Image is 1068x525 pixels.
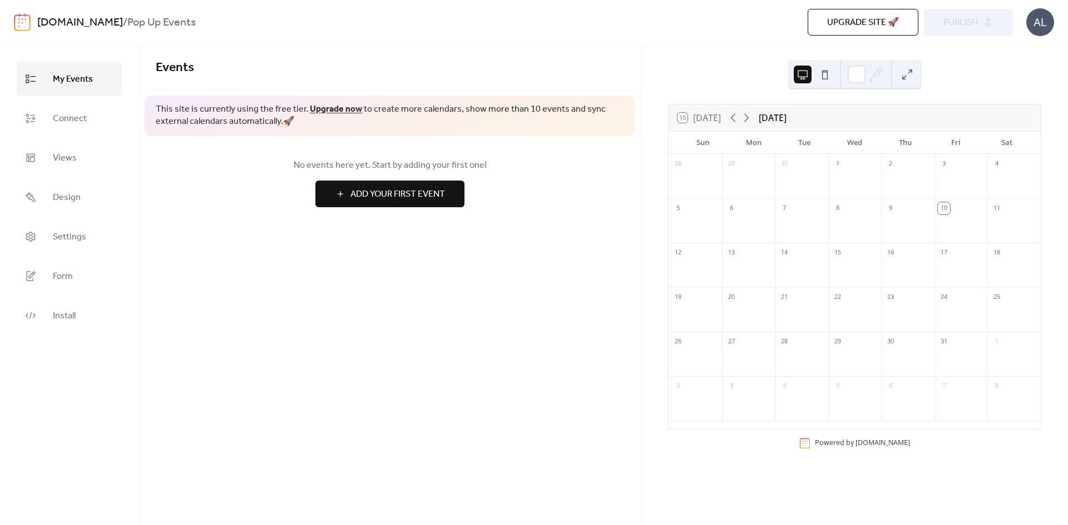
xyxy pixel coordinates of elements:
[123,12,127,33] b: /
[779,132,829,154] div: Tue
[832,247,844,259] div: 15
[938,380,950,392] div: 7
[884,247,897,259] div: 16
[829,132,880,154] div: Wed
[725,291,738,303] div: 20
[991,202,1003,214] div: 11
[938,158,950,170] div: 3
[156,56,194,80] span: Events
[884,291,897,303] div: 23
[884,336,897,348] div: 30
[938,336,950,348] div: 31
[856,438,910,447] a: [DOMAIN_NAME]
[53,110,87,127] span: Connect
[884,380,897,392] div: 6
[991,291,1003,303] div: 25
[53,189,81,206] span: Design
[884,158,897,170] div: 2
[17,141,122,174] a: Views
[725,247,738,259] div: 13
[931,132,981,154] div: Fri
[981,132,1032,154] div: Sat
[17,180,122,214] a: Design
[156,181,624,207] a: Add Your First Event
[53,228,86,246] span: Settings
[728,132,779,154] div: Mon
[938,291,950,303] div: 24
[672,291,684,303] div: 19
[808,9,918,36] button: Upgrade site 🚀
[759,111,787,124] div: [DATE]
[156,103,624,128] span: This site is currently using the free tier. to create more calendars, show more than 10 events an...
[832,291,844,303] div: 22
[778,247,790,259] div: 14
[127,12,196,33] b: Pop Up Events
[53,268,73,285] span: Form
[832,158,844,170] div: 1
[14,13,31,31] img: logo
[778,336,790,348] div: 28
[778,380,790,392] div: 4
[725,158,738,170] div: 29
[53,71,93,88] span: My Events
[991,247,1003,259] div: 18
[1026,8,1054,36] div: AL
[832,336,844,348] div: 29
[310,101,362,118] a: Upgrade now
[778,202,790,214] div: 7
[991,336,1003,348] div: 1
[778,158,790,170] div: 30
[17,298,122,332] a: Install
[17,101,122,135] a: Connect
[53,149,77,167] span: Views
[672,247,684,259] div: 12
[672,202,684,214] div: 5
[725,202,738,214] div: 6
[350,188,445,201] span: Add Your First Event
[672,336,684,348] div: 26
[884,202,897,214] div: 9
[672,380,684,392] div: 2
[938,202,950,214] div: 10
[37,12,123,33] a: [DOMAIN_NAME]
[815,438,910,447] div: Powered by
[315,181,464,207] button: Add Your First Event
[991,158,1003,170] div: 4
[17,219,122,253] a: Settings
[725,336,738,348] div: 27
[17,259,122,293] a: Form
[156,159,624,172] span: No events here yet. Start by adding your first one!
[17,62,122,96] a: My Events
[991,380,1003,392] div: 8
[678,132,728,154] div: Sun
[827,16,899,29] span: Upgrade site 🚀
[832,202,844,214] div: 8
[672,158,684,170] div: 28
[880,132,931,154] div: Thu
[778,291,790,303] div: 21
[53,307,76,324] span: Install
[725,380,738,392] div: 3
[938,247,950,259] div: 17
[832,380,844,392] div: 5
